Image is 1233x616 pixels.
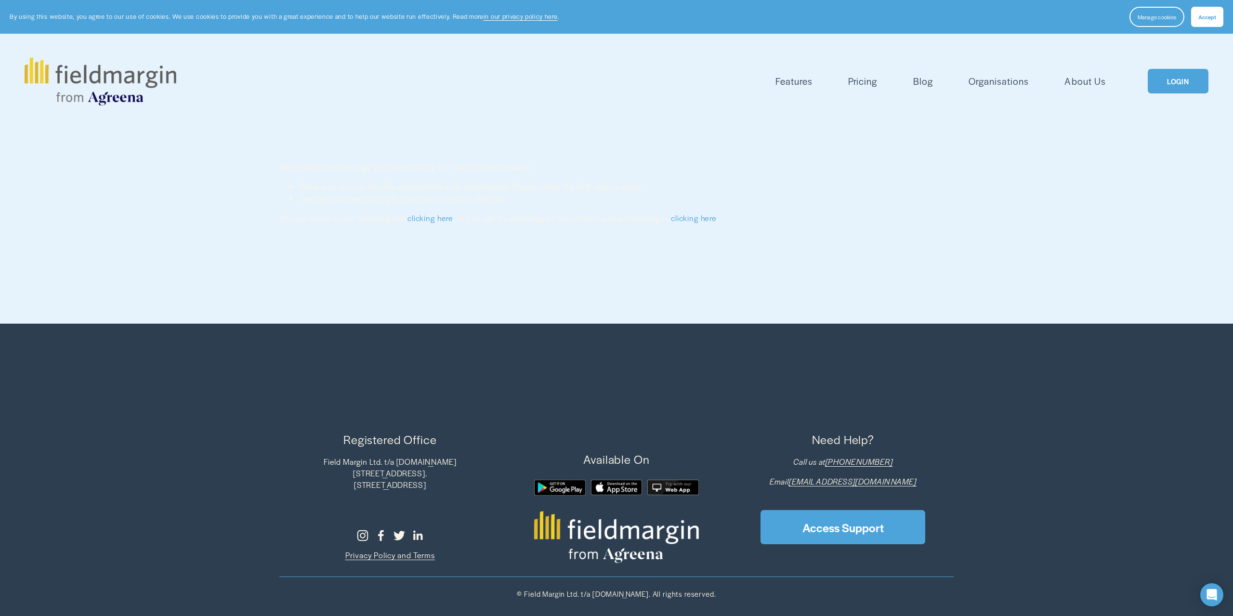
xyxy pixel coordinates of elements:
em: Call us at [793,456,826,467]
button: Manage cookies [1129,7,1184,27]
a: folder dropdown [775,73,813,89]
a: Facebook [375,530,387,541]
em: Email [770,476,789,487]
span: Features [775,74,813,88]
p: We couldn't find the page you were looking for. This is either because: [279,137,954,173]
span: Manage cookies [1138,13,1176,21]
a: Instagram [357,530,368,541]
a: Organisations [969,73,1029,89]
a: clicking here [671,212,717,223]
em: [PHONE_NUMBER] [826,456,893,467]
p: Field Margin Ltd. t/a [DOMAIN_NAME] [STREET_ADDRESS]. [STREET_ADDRESS] [279,456,500,490]
span: Accept [1198,13,1216,21]
a: About Us [1064,73,1105,89]
p: You can return to our homepage by , or you can try searching for the content you are seeking by . [279,212,954,224]
a: Access Support [761,510,925,544]
p: Available On [506,451,727,468]
a: LOGIN [1148,69,1208,93]
div: Open Intercom Messenger [1200,583,1223,606]
p: © Field Margin Ltd. t/a [DOMAIN_NAME]. All rights reserved. [279,589,954,599]
li: The page you are looking for has been moved or deleted. [299,193,954,204]
li: There is an error in the URL entered into your web browser. Please check the URL and try again. [299,181,954,193]
img: fieldmargin.com [25,57,176,105]
a: clicking here [407,212,453,223]
a: Privacy Policy and Terms [345,550,435,561]
a: LinkedIn [412,530,423,541]
button: Accept [1191,7,1223,27]
a: Pricing [848,73,877,89]
p: Registered Office [279,431,500,448]
p: Need Help? [733,431,954,448]
a: Blog [913,73,933,89]
a: Twitter [394,530,405,541]
a: in our privacy policy here [484,12,558,21]
a: [PHONE_NUMBER] [826,456,893,468]
a: [EMAIL_ADDRESS][DOMAIN_NAME] [789,476,917,487]
p: By using this website, you agree to our use of cookies. We use cookies to provide you with a grea... [10,12,559,21]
